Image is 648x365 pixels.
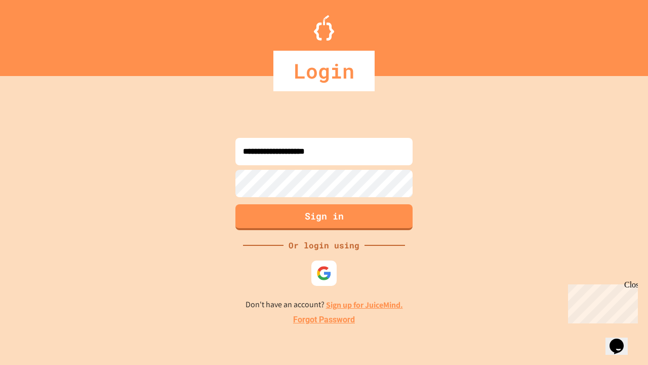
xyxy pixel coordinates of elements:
div: Login [273,51,375,91]
p: Don't have an account? [246,299,403,311]
img: Logo.svg [314,15,334,41]
div: Chat with us now!Close [4,4,70,64]
button: Sign in [235,204,413,230]
a: Sign up for JuiceMind. [326,300,403,310]
div: Or login using [283,239,364,251]
iframe: chat widget [564,280,638,323]
img: google-icon.svg [316,266,332,281]
a: Forgot Password [293,314,355,326]
iframe: chat widget [605,324,638,355]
